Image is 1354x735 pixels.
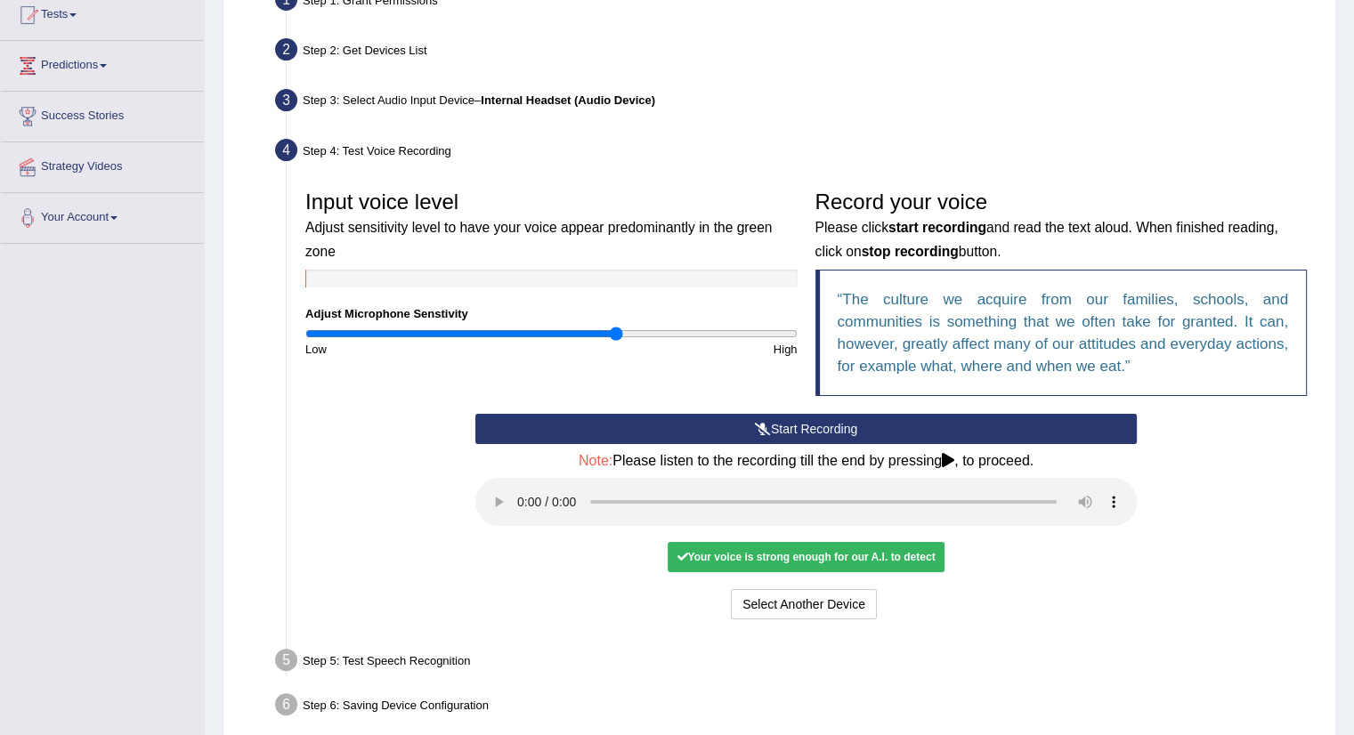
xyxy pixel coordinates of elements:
[1,142,204,187] a: Strategy Videos
[888,220,986,235] b: start recording
[267,84,1327,123] div: Step 3: Select Audio Input Device
[305,220,772,258] small: Adjust sensitivity level to have your voice appear predominantly in the green zone
[296,341,551,358] div: Low
[1,193,204,238] a: Your Account
[1,92,204,136] a: Success Stories
[267,688,1327,727] div: Step 6: Saving Device Configuration
[267,643,1327,682] div: Step 5: Test Speech Recognition
[267,133,1327,173] div: Step 4: Test Voice Recording
[815,190,1308,261] h3: Record your voice
[1,41,204,85] a: Predictions
[305,190,798,261] h3: Input voice level
[305,305,468,322] label: Adjust Microphone Senstivity
[474,93,655,107] span: –
[475,414,1137,444] button: Start Recording
[551,341,806,358] div: High
[267,33,1327,72] div: Step 2: Get Devices List
[481,93,655,107] b: Internal Headset (Audio Device)
[579,453,612,468] span: Note:
[815,220,1278,258] small: Please click and read the text aloud. When finished reading, click on button.
[668,542,944,572] div: Your voice is strong enough for our A.I. to detect
[862,244,959,259] b: stop recording
[475,453,1137,469] h4: Please listen to the recording till the end by pressing , to proceed.
[838,291,1289,375] q: The culture we acquire from our families, schools, and communities is something that we often tak...
[731,589,877,619] button: Select Another Device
